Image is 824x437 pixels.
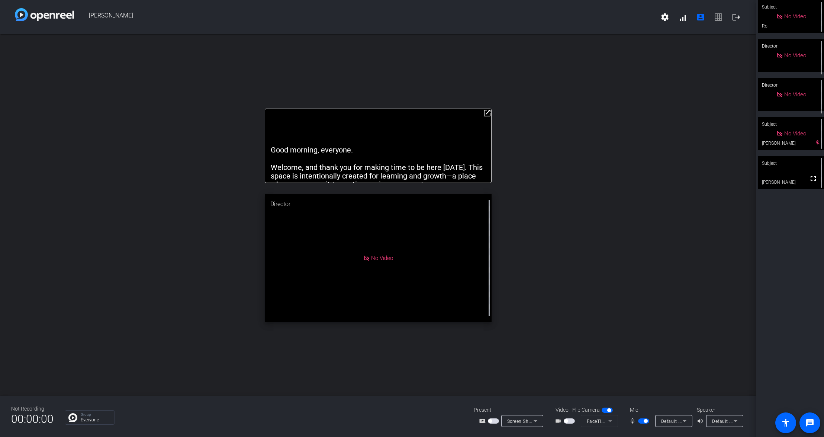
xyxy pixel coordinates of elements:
[572,406,600,414] span: Flip Camera
[629,417,638,425] mat-icon: mic_none
[697,406,741,414] div: Speaker
[371,254,393,261] span: No Video
[809,174,818,183] mat-icon: fullscreen
[74,8,656,26] span: [PERSON_NAME]
[271,146,486,154] p: Good morning, everyone.
[474,406,548,414] div: Present
[11,410,54,428] span: 00:00:00
[758,39,824,53] div: Director
[784,13,806,20] span: No Video
[781,418,790,427] mat-icon: accessibility
[265,194,492,214] div: Director
[784,91,806,98] span: No Video
[81,418,111,422] p: Everyone
[758,78,824,92] div: Director
[507,418,540,424] span: Screen Sharing
[11,405,54,413] div: Not Recording
[661,418,755,424] span: Default - MacBook Air Microphone (Built-in)
[483,109,492,118] mat-icon: open_in_new
[660,13,669,22] mat-icon: settings
[68,413,77,422] img: Chat Icon
[758,117,824,131] div: Subject
[81,413,111,417] p: Group
[805,418,814,427] mat-icon: message
[674,8,692,26] button: signal_cellular_alt
[712,418,800,424] span: Default - MacBook Air Speakers (Built-in)
[555,417,564,425] mat-icon: videocam_outline
[784,52,806,59] span: No Video
[696,13,705,22] mat-icon: account_box
[622,406,697,414] div: Mic
[271,163,486,189] p: Welcome, and thank you for making time to be here [DATE]. This space is intentionally created for...
[697,417,706,425] mat-icon: volume_up
[732,13,741,22] mat-icon: logout
[784,130,806,137] span: No Video
[479,417,488,425] mat-icon: screen_share_outline
[556,406,569,414] span: Video
[15,8,74,21] img: white-gradient.svg
[758,156,824,170] div: Subject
